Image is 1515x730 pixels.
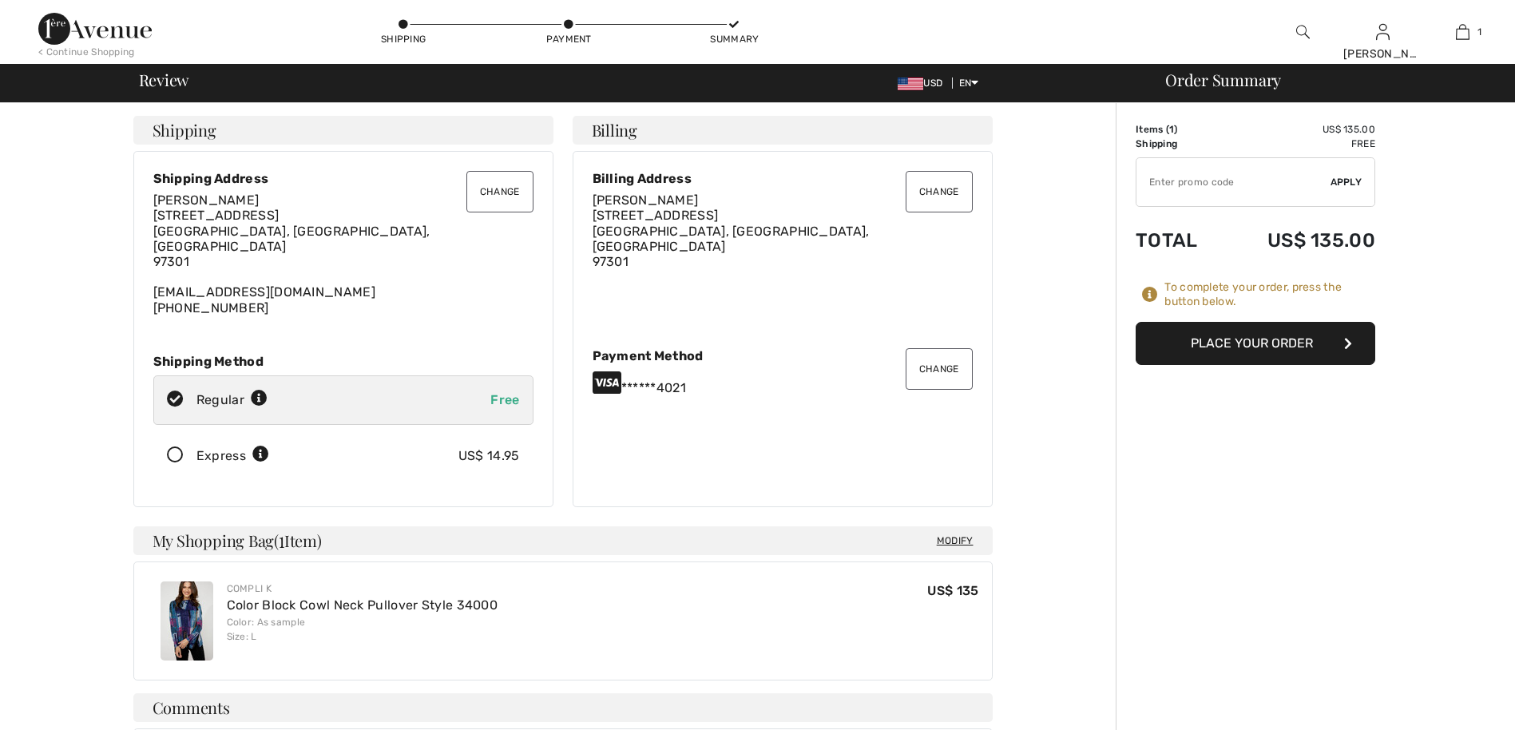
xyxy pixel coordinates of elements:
[1456,22,1469,42] img: My Bag
[1477,25,1481,39] span: 1
[274,530,321,551] span: ( Item)
[1223,137,1375,151] td: Free
[927,583,978,598] span: US$ 135
[898,77,949,89] span: USD
[1136,213,1223,268] td: Total
[1136,158,1331,206] input: Promo code
[1169,124,1174,135] span: 1
[1223,213,1375,268] td: US$ 135.00
[490,392,519,407] span: Free
[38,13,152,45] img: 1ère Avenue
[1223,122,1375,137] td: US$ 135.00
[593,171,973,186] div: Billing Address
[196,391,268,410] div: Regular
[153,208,430,269] span: [STREET_ADDRESS] [GEOGRAPHIC_DATA], [GEOGRAPHIC_DATA], [GEOGRAPHIC_DATA] 97301
[458,446,520,466] div: US$ 14.95
[1376,24,1390,39] a: Sign In
[153,171,533,186] div: Shipping Address
[227,581,498,596] div: Compli K
[898,77,923,90] img: US Dollar
[1423,22,1501,42] a: 1
[959,77,979,89] span: EN
[545,32,593,46] div: Payment
[1376,22,1390,42] img: My Info
[153,192,260,208] span: [PERSON_NAME]
[153,192,533,315] div: [EMAIL_ADDRESS][DOMAIN_NAME] [PHONE_NUMBER]
[1146,72,1505,88] div: Order Summary
[592,122,637,138] span: Billing
[153,354,533,369] div: Shipping Method
[1164,280,1375,309] div: To complete your order, press the button below.
[133,693,993,722] h4: Comments
[593,348,973,363] div: Payment Method
[593,192,699,208] span: [PERSON_NAME]
[133,526,993,555] h4: My Shopping Bag
[906,348,973,390] button: Change
[196,446,269,466] div: Express
[1343,46,1422,62] div: [PERSON_NAME]
[379,32,427,46] div: Shipping
[161,581,213,661] img: Color Block Cowl Neck Pullover Style 34000
[227,597,498,613] a: Color Block Cowl Neck Pullover Style 34000
[906,171,973,212] button: Change
[710,32,758,46] div: Summary
[1136,322,1375,365] button: Place Your Order
[466,171,533,212] button: Change
[38,45,135,59] div: < Continue Shopping
[593,208,870,269] span: [STREET_ADDRESS] [GEOGRAPHIC_DATA], [GEOGRAPHIC_DATA], [GEOGRAPHIC_DATA] 97301
[1331,175,1362,189] span: Apply
[279,529,284,549] span: 1
[1296,22,1310,42] img: search the website
[153,122,216,138] span: Shipping
[1136,137,1223,151] td: Shipping
[139,72,189,88] span: Review
[937,533,974,549] span: Modify
[1136,122,1223,137] td: Items ( )
[227,615,498,644] div: Color: As sample Size: L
